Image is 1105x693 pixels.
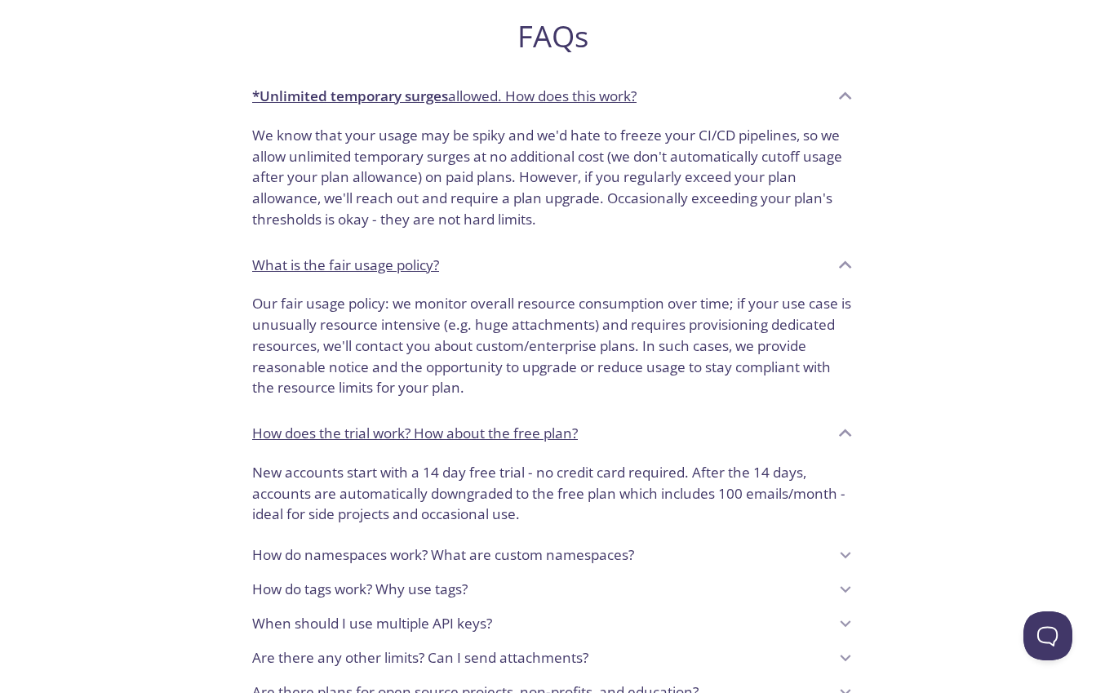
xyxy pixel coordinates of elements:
[239,411,866,455] div: How does the trial work? How about the free plan?
[252,125,853,230] p: We know that your usage may be spiky and we'd hate to freeze your CI/CD pipelines, so we allow un...
[239,18,866,55] h2: FAQs
[239,74,866,118] div: *Unlimited temporary surgesallowed. How does this work?
[239,572,866,606] div: How do tags work? Why use tags?
[239,287,866,411] div: *Unlimited temporary surgesallowed. How does this work?
[239,118,866,243] div: *Unlimited temporary surgesallowed. How does this work?
[252,647,588,669] p: Are there any other limits? Can I send attachments?
[252,544,634,566] p: How do namespaces work? What are custom namespaces?
[1023,611,1072,660] iframe: Help Scout Beacon - Open
[239,606,866,641] div: When should I use multiple API keys?
[252,423,578,444] p: How does the trial work? How about the free plan?
[239,455,866,538] div: How does the trial work? How about the free plan?
[252,613,492,634] p: When should I use multiple API keys?
[239,242,866,287] div: What is the fair usage policy?
[252,255,439,276] p: What is the fair usage policy?
[252,462,853,525] p: New accounts start with a 14 day free trial - no credit card required. After the 14 days, account...
[252,579,468,600] p: How do tags work? Why use tags?
[252,293,853,398] p: Our fair usage policy: we monitor overall resource consumption over time; if your use case is unu...
[252,86,637,107] p: allowed. How does this work?
[239,641,866,675] div: Are there any other limits? Can I send attachments?
[239,538,866,572] div: How do namespaces work? What are custom namespaces?
[252,87,448,105] strong: *Unlimited temporary surges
